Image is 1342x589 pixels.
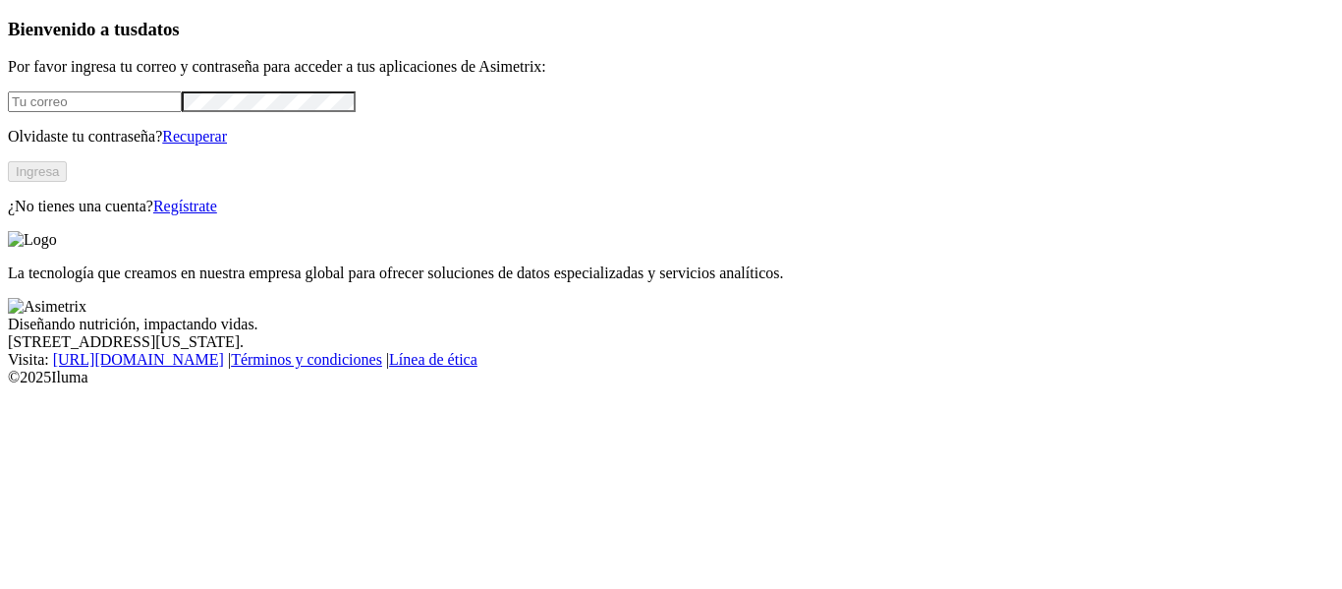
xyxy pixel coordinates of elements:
a: Regístrate [153,198,217,214]
p: Por favor ingresa tu correo y contraseña para acceder a tus aplicaciones de Asimetrix: [8,58,1334,76]
p: ¿No tienes una cuenta? [8,198,1334,215]
span: datos [138,19,180,39]
input: Tu correo [8,91,182,112]
a: Recuperar [162,128,227,145]
button: Ingresa [8,161,67,182]
img: Logo [8,231,57,249]
h3: Bienvenido a tus [8,19,1334,40]
div: Diseñando nutrición, impactando vidas. [8,316,1334,333]
p: La tecnología que creamos en nuestra empresa global para ofrecer soluciones de datos especializad... [8,265,1334,282]
div: Visita : | | [8,351,1334,369]
a: [URL][DOMAIN_NAME] [53,351,224,368]
div: [STREET_ADDRESS][US_STATE]. [8,333,1334,351]
a: Línea de ética [389,351,477,368]
img: Asimetrix [8,298,86,316]
div: © 2025 Iluma [8,369,1334,386]
p: Olvidaste tu contraseña? [8,128,1334,146]
a: Términos y condiciones [231,351,382,368]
